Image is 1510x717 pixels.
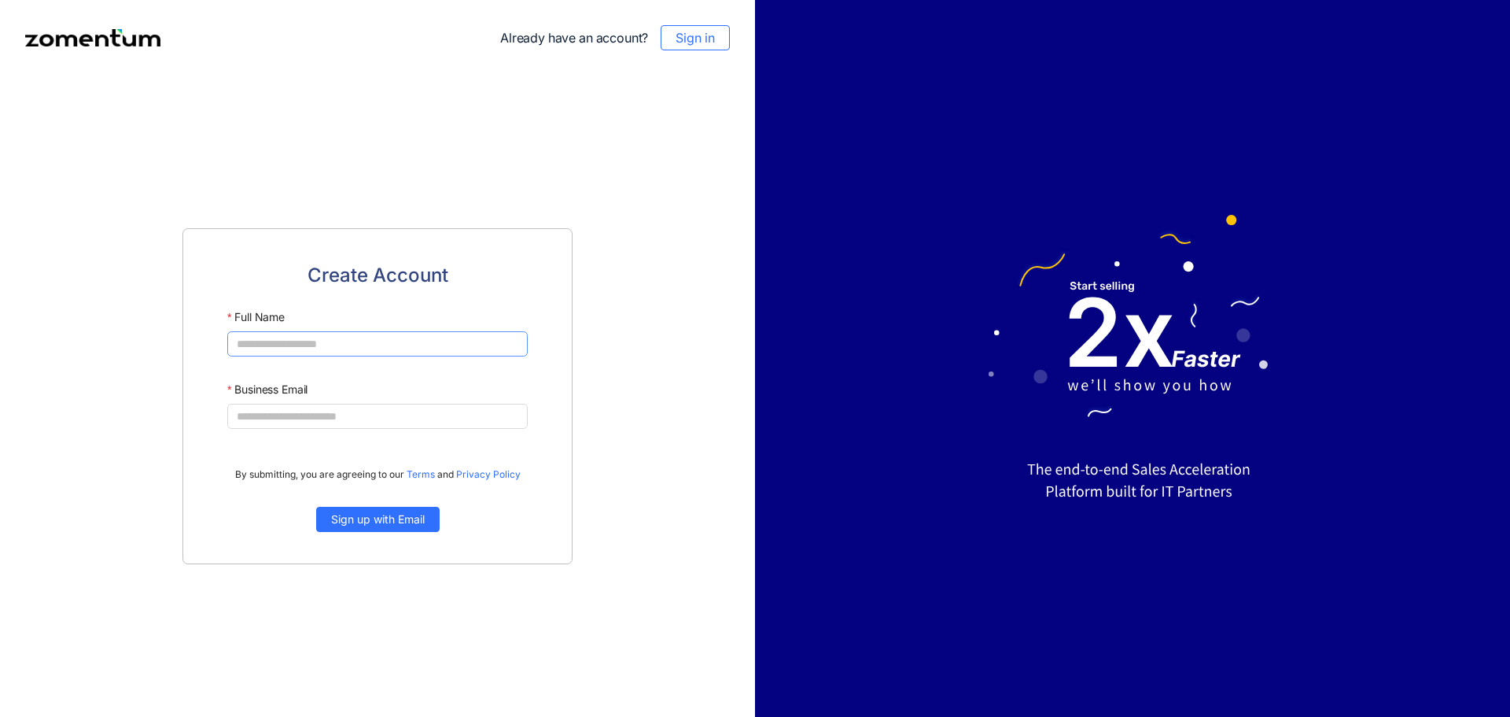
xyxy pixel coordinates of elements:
a: Terms [407,468,435,480]
button: Sign in [661,25,730,50]
input: Business Email [227,404,528,429]
a: Privacy Policy [456,468,521,480]
label: Business Email [227,375,308,404]
img: Zomentum logo [25,29,160,46]
span: By submitting, you are agreeing to our and [235,468,521,482]
input: Full Name [227,331,528,357]
span: Create Account [308,261,448,290]
label: Full Name [227,303,285,331]
span: Sign up with Email [331,511,425,528]
div: Already have an account? [500,25,730,50]
span: Sign in [676,28,715,47]
button: Sign up with Email [316,507,440,532]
